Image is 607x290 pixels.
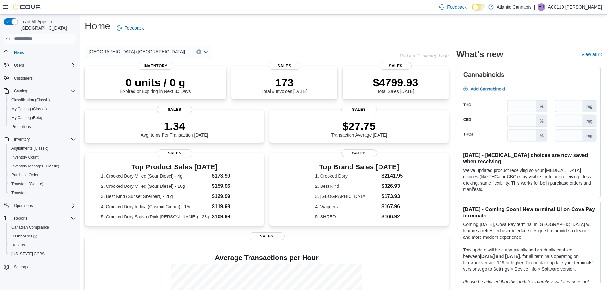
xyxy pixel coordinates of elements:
span: My Catalog (Beta) [9,114,76,122]
span: Dashboards [9,232,76,240]
span: My Catalog (Classic) [11,106,47,111]
span: Adjustments (Classic) [9,145,76,152]
button: Classification (Classic) [6,95,78,104]
span: Purchase Orders [11,173,40,178]
button: Clear input [196,49,201,54]
a: Dashboards [9,232,40,240]
div: Transaction Average [DATE] [331,120,387,138]
button: Transfers [6,188,78,197]
a: Dashboards [6,232,78,241]
a: Canadian Compliance [9,223,52,231]
button: Users [11,61,26,69]
button: Catalog [1,87,78,95]
h2: What's new [456,49,503,60]
button: Transfers (Classic) [6,180,78,188]
p: 1.34 [141,120,208,132]
dt: 2. Best Kind [315,183,379,189]
button: Open list of options [203,49,208,54]
span: Dashboards [11,234,37,239]
a: Inventory Count [9,153,41,161]
button: My Catalog (Beta) [6,113,78,122]
span: Inventory [11,136,76,143]
span: Feedback [124,25,144,31]
h1: Home [85,20,110,32]
div: Total # Invoices [DATE] [261,76,307,94]
a: Feedback [114,22,146,34]
dd: $2141.95 [381,172,403,180]
span: Load All Apps in [GEOGRAPHIC_DATA] [18,18,76,31]
div: AC0119 Hookey Dominique [538,3,545,11]
h3: Top Product Sales [DATE] [101,163,248,171]
span: My Catalog (Classic) [9,105,76,113]
span: Customers [14,76,33,81]
a: Adjustments (Classic) [9,145,51,152]
span: Classification (Classic) [9,96,76,104]
span: Canadian Compliance [11,225,49,230]
span: AH [539,3,544,11]
dt: 1. Crooked Dory [315,173,379,179]
span: [US_STATE] CCRS [11,251,45,257]
span: Operations [14,203,33,208]
svg: External link [598,53,602,57]
span: Sales [269,62,300,70]
dt: 2. Crooked Dory Milled (Sour Diesel) - 10g [101,183,209,189]
span: Sales [157,106,192,113]
span: Canadian Compliance [9,223,76,231]
h4: Average Transactions per Hour [90,254,444,262]
h3: [DATE] - [MEDICAL_DATA] choices are now saved when receiving [463,152,595,165]
div: Total Sales [DATE] [373,76,418,94]
span: Home [11,48,76,56]
dd: $119.98 [212,203,248,210]
button: [US_STATE] CCRS [6,250,78,258]
span: Sales [380,62,412,70]
span: Home [14,50,24,55]
span: Inventory [138,62,173,70]
dd: $109.99 [212,213,248,221]
a: My Catalog (Classic) [9,105,49,113]
span: Reports [14,216,27,221]
button: My Catalog (Classic) [6,104,78,113]
img: Cova [13,4,41,10]
dt: 4. Crooked Dory Indica (Cosmic Cream) - 15g [101,203,209,210]
span: Adjustments (Classic) [11,146,48,151]
a: Transfers (Classic) [9,180,46,188]
div: Expired or Expiring in Next 30 Days [120,76,191,94]
dt: 3. Best Kind (Sunset Sherbert) - 28g [101,193,209,200]
span: Catalog [11,87,76,95]
dt: 5. SHRED [315,214,379,220]
a: View allExternal link [582,52,602,57]
dt: 3. [GEOGRAPHIC_DATA] [315,193,379,200]
span: Users [14,63,24,68]
a: Settings [11,263,30,271]
button: Adjustments (Classic) [6,144,78,153]
span: Inventory Count [11,155,39,160]
button: Inventory [11,136,32,143]
dd: $173.90 [212,172,248,180]
strong: [DATE] and [DATE] [480,254,520,259]
dd: $129.99 [212,193,248,200]
a: Feedback [437,1,469,13]
div: Avg Items Per Transaction [DATE] [141,120,208,138]
span: Transfers [9,189,76,197]
p: | [534,3,535,11]
a: Reports [9,241,27,249]
nav: Complex example [4,45,76,288]
button: Purchase Orders [6,171,78,180]
span: Inventory Manager (Classic) [11,164,59,169]
span: Purchase Orders [9,171,76,179]
p: Atlantic Cannabis [497,3,531,11]
span: Feedback [447,4,466,10]
button: Home [1,48,78,57]
span: Settings [11,263,76,271]
a: Purchase Orders [9,171,43,179]
dt: 1. Crooked Dory Milled (Sour Diesel) - 4g [101,173,209,179]
p: We've updated product receiving so your [MEDICAL_DATA] choices (like THCa or CBG) stay visible fo... [463,167,595,193]
dt: 4. Wagners [315,203,379,210]
p: This update will be automatically and gradually enabled between , for all terminals operating on ... [463,247,595,272]
a: Home [11,49,27,56]
a: Customers [11,74,35,82]
dt: 5. Crooked Dory Sativa (Pink [PERSON_NAME]) - 28g [101,214,209,220]
span: Users [11,61,76,69]
a: [US_STATE] CCRS [9,250,47,258]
